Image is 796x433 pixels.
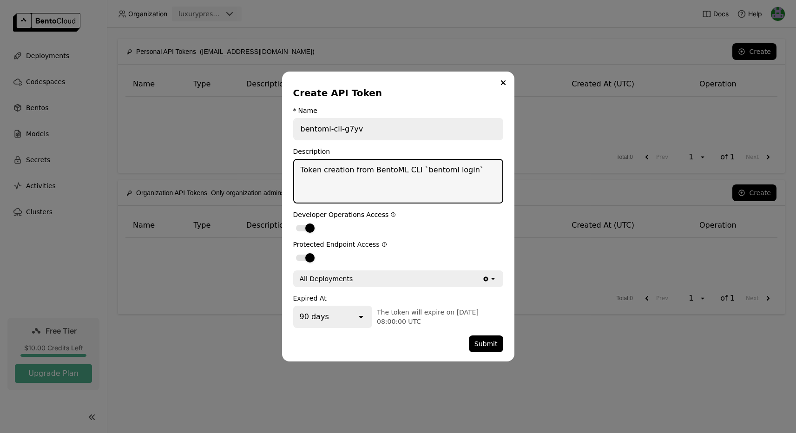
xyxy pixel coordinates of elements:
div: Developer Operations Access [293,211,503,218]
div: Expired At [293,295,503,302]
textarea: Token creation from BentoML CLI `bentoml login` [294,160,502,203]
div: Description [293,148,503,155]
button: Close [498,77,509,88]
svg: Clear value [482,276,489,282]
div: 90 days [300,311,329,322]
div: Create API Token [293,86,500,99]
div: Protected Endpoint Access [293,241,503,248]
button: Submit [469,335,503,352]
div: dialog [282,72,514,361]
svg: open [489,275,497,282]
svg: open [356,312,366,321]
div: Name [298,107,317,114]
span: The token will expire on [DATE] 08:00:00 UTC [377,308,479,325]
div: All Deployments [300,274,353,283]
